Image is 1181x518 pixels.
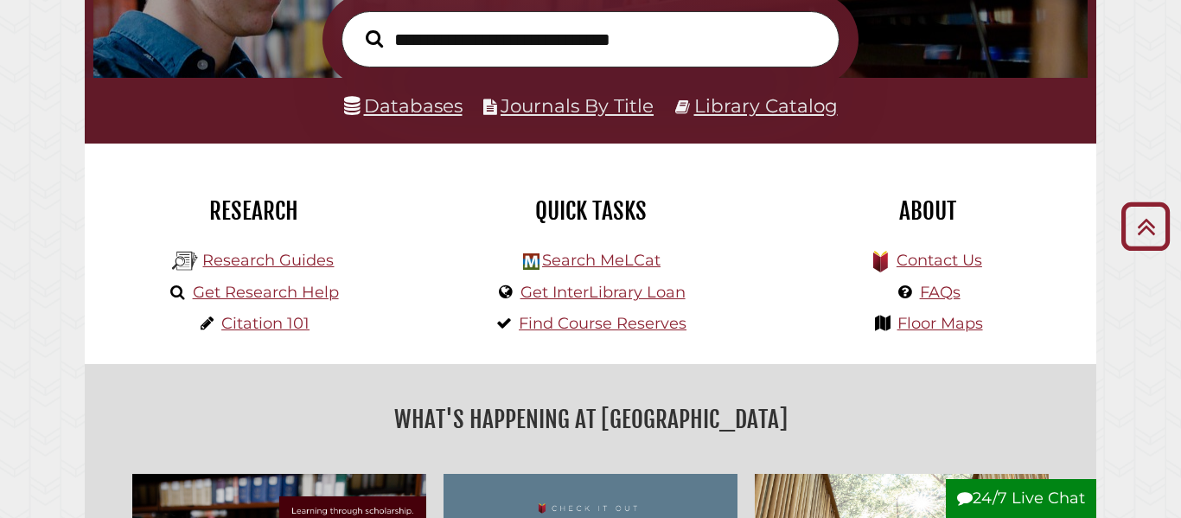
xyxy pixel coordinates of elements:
h2: What's Happening at [GEOGRAPHIC_DATA] [98,400,1083,439]
a: Get Research Help [193,283,339,302]
a: Journals By Title [501,94,654,117]
h2: About [772,196,1083,226]
h2: Quick Tasks [435,196,746,226]
i: Search [366,29,383,48]
a: Floor Maps [897,314,983,333]
img: Hekman Library Logo [523,253,539,270]
h2: Research [98,196,409,226]
a: Research Guides [202,251,334,270]
a: Contact Us [897,251,982,270]
a: Find Course Reserves [519,314,686,333]
a: Get InterLibrary Loan [520,283,686,302]
a: Search MeLCat [542,251,661,270]
a: Library Catalog [694,94,838,117]
a: Citation 101 [221,314,310,333]
a: Back to Top [1114,212,1177,240]
img: Hekman Library Logo [172,248,198,274]
button: Search [357,25,392,52]
a: Databases [344,94,463,117]
a: FAQs [920,283,961,302]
